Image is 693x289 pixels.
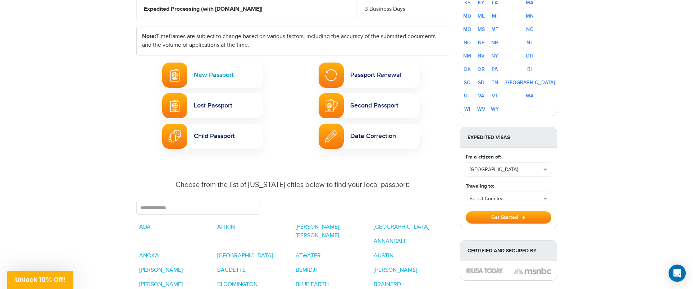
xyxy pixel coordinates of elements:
[374,267,417,274] a: [PERSON_NAME]
[478,53,484,59] a: NV
[466,192,551,206] button: Select Country
[144,6,263,13] strong: Expedited Processing (with [DOMAIN_NAME])
[526,93,533,99] a: WA
[162,63,263,88] a: New PassportNew Passport
[139,267,183,274] a: [PERSON_NAME]
[374,252,393,259] a: AUSTIN
[374,224,429,230] a: [GEOGRAPHIC_DATA]
[463,53,471,59] a: NM
[492,79,498,86] a: TN
[478,66,485,72] a: OR
[478,40,484,46] a: NE
[464,93,470,99] a: UT
[466,268,503,273] img: image description
[463,13,471,19] a: MD
[460,240,557,261] strong: Certified and Secured by
[470,166,541,173] span: [GEOGRAPHIC_DATA]
[464,106,470,112] a: WI
[460,127,557,148] strong: Expedited Visas
[491,26,498,32] a: MT
[374,281,401,288] a: BRAINERD
[505,79,555,86] a: [GEOGRAPHIC_DATA]
[139,281,183,288] a: [PERSON_NAME]
[296,252,321,259] a: ATWATER
[142,33,156,40] strong: Note:
[217,281,257,288] a: BLOOMINGTON
[478,79,484,86] a: SD
[463,26,471,32] a: MO
[514,267,551,275] img: image description
[491,40,498,46] a: NH
[296,267,317,274] a: BEMIDJI
[526,53,533,59] a: OH
[374,238,407,245] a: ANNANDALE
[491,106,499,112] a: WY
[325,69,338,82] img: Passport Renewal
[217,267,246,274] a: BAUDETTE
[319,93,420,118] a: Second PassportSecond Passport
[464,40,471,46] a: ND
[466,211,551,224] button: Get Started
[319,124,420,149] a: Passport Name ChangeData Correction
[139,252,159,259] a: ANOKA
[526,26,533,32] a: NC
[466,163,551,176] button: [GEOGRAPHIC_DATA]
[7,271,73,289] div: Unlock 10% Off!
[162,93,263,118] a: Lost PassportLost Passport
[325,99,338,112] img: Second Passport
[142,179,444,190] div: Choose from the list of [US_STATE] cities below to find your local passport:
[296,224,339,239] a: [PERSON_NAME] [PERSON_NAME]
[464,66,471,72] a: OK
[15,276,65,283] span: Unlock 10% Off!
[669,265,686,282] div: Open Intercom Messenger
[478,13,485,19] a: ME
[217,224,235,230] a: AITKIN
[526,40,533,46] a: NJ
[170,69,180,82] img: New Passport
[296,281,329,288] a: BLUE EARTH
[170,99,180,112] img: Lost Passport
[491,53,498,59] a: NY
[168,130,181,143] img: Child Passport
[492,66,498,72] a: PA
[217,252,273,259] a: [GEOGRAPHIC_DATA]
[478,93,484,99] a: VA
[492,13,498,19] a: MI
[137,27,449,55] div: Timeframes are subject to change based on various factors, including the accuracy of the submitte...
[470,195,541,202] span: Select Country
[477,106,485,112] a: WV
[464,79,470,86] a: SC
[466,182,494,190] label: Traveling to:
[526,13,534,19] a: MN
[466,153,501,161] label: I'm a citizen of:
[325,130,337,143] img: Passport Name Change
[139,224,151,230] a: ADA
[319,63,420,88] a: Passport RenewalPassport Renewal
[527,66,532,72] a: RI
[162,124,263,149] a: Child PassportChild Passport
[492,93,498,99] a: VT
[478,26,485,32] a: MS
